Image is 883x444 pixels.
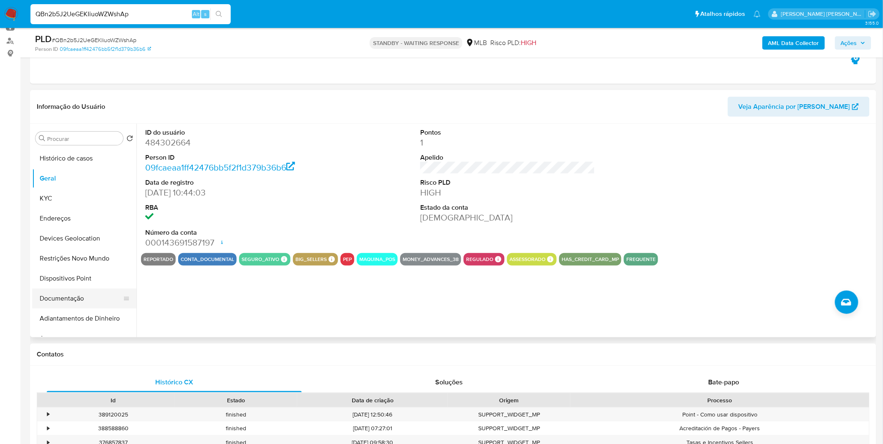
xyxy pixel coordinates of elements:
[242,258,279,261] button: seguro_ativo
[297,421,448,435] div: [DATE] 07:27:01
[303,396,442,404] div: Data de criação
[454,396,565,404] div: Origem
[47,411,49,419] div: •
[521,38,536,48] span: HIGH
[781,10,865,18] p: igor.silva@mercadolivre.com
[32,268,136,288] button: Dispositivos Point
[32,309,136,329] button: Adiantamentos de Dinheiro
[52,408,174,421] div: 389120025
[145,203,320,212] dt: RBA
[420,137,595,148] dd: 1
[420,187,595,198] dd: HIGH
[576,396,863,404] div: Processo
[728,97,870,117] button: Veja Aparência por [PERSON_NAME]
[145,137,320,148] dd: 484302664
[174,408,297,421] div: finished
[145,128,320,137] dt: ID do usuário
[37,350,870,359] h1: Contatos
[174,421,297,435] div: finished
[403,258,459,261] button: money_advances_38
[210,8,227,20] button: search-icon
[359,258,395,261] button: maquina_pos
[47,424,49,432] div: •
[865,20,879,26] span: 3.155.0
[47,135,120,143] input: Procurar
[510,258,545,261] button: assessorado
[835,36,871,50] button: Ações
[144,258,173,261] button: reportado
[155,377,193,387] span: Histórico CX
[868,10,877,18] a: Sair
[570,421,869,435] div: Acreditación de Pagos - Payers
[295,258,327,261] button: big_sellers
[626,258,656,261] button: frequente
[739,97,850,117] span: Veja Aparência por [PERSON_NAME]
[145,153,320,162] dt: Person ID
[448,408,570,421] div: SUPPORT_WIDGET_MP
[52,36,136,44] span: # QBn2b5J2UeGEKIiuoWZWshAp
[420,178,595,187] dt: Risco PLD
[30,9,231,20] input: Pesquise usuários ou casos...
[754,10,761,18] a: Notificações
[32,288,130,309] button: Documentação
[701,10,745,18] span: Atalhos rápidos
[435,377,463,387] span: Soluções
[841,36,857,50] span: Ações
[60,45,151,53] a: 09fcaeaa1ff42476bb5f2f1d379b36b6
[145,178,320,187] dt: Data de registro
[126,135,133,144] button: Retornar ao pedido padrão
[58,396,169,404] div: Id
[466,38,487,48] div: MLB
[370,37,462,49] p: STANDBY - WAITING RESPONSE
[448,421,570,435] div: SUPPORT_WIDGET_MP
[39,135,45,142] button: Procurar
[32,188,136,208] button: KYC
[204,10,207,18] span: s
[768,36,819,50] b: AML Data Collector
[570,408,869,421] div: Point - Como usar dispositivo
[466,258,493,261] button: regulado
[343,258,352,261] button: pep
[32,168,136,188] button: Geral
[490,38,536,48] span: Risco PLD:
[145,237,320,248] dd: 000143691587197
[762,36,825,50] button: AML Data Collector
[420,203,595,212] dt: Estado da conta
[420,128,595,137] dt: Pontos
[193,10,199,18] span: Alt
[32,148,136,168] button: Histórico de casos
[52,421,174,435] div: 388588860
[32,228,136,248] button: Devices Geolocation
[420,153,595,162] dt: Apelido
[145,161,295,173] a: 09fcaeaa1ff42476bb5f2f1d379b36b6
[145,228,320,237] dt: Número da conta
[32,248,136,268] button: Restrições Novo Mundo
[37,103,105,111] h1: Informação do Usuário
[32,329,136,349] button: Anexos
[181,258,234,261] button: conta_documental
[420,212,595,223] dd: [DEMOGRAPHIC_DATA]
[562,258,619,261] button: has_credit_card_mp
[180,396,291,404] div: Estado
[297,408,448,421] div: [DATE] 12:50:46
[35,45,58,53] b: Person ID
[145,187,320,198] dd: [DATE] 10:44:03
[32,208,136,228] button: Endereços
[35,32,52,45] b: PLD
[709,377,739,387] span: Bate-papo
